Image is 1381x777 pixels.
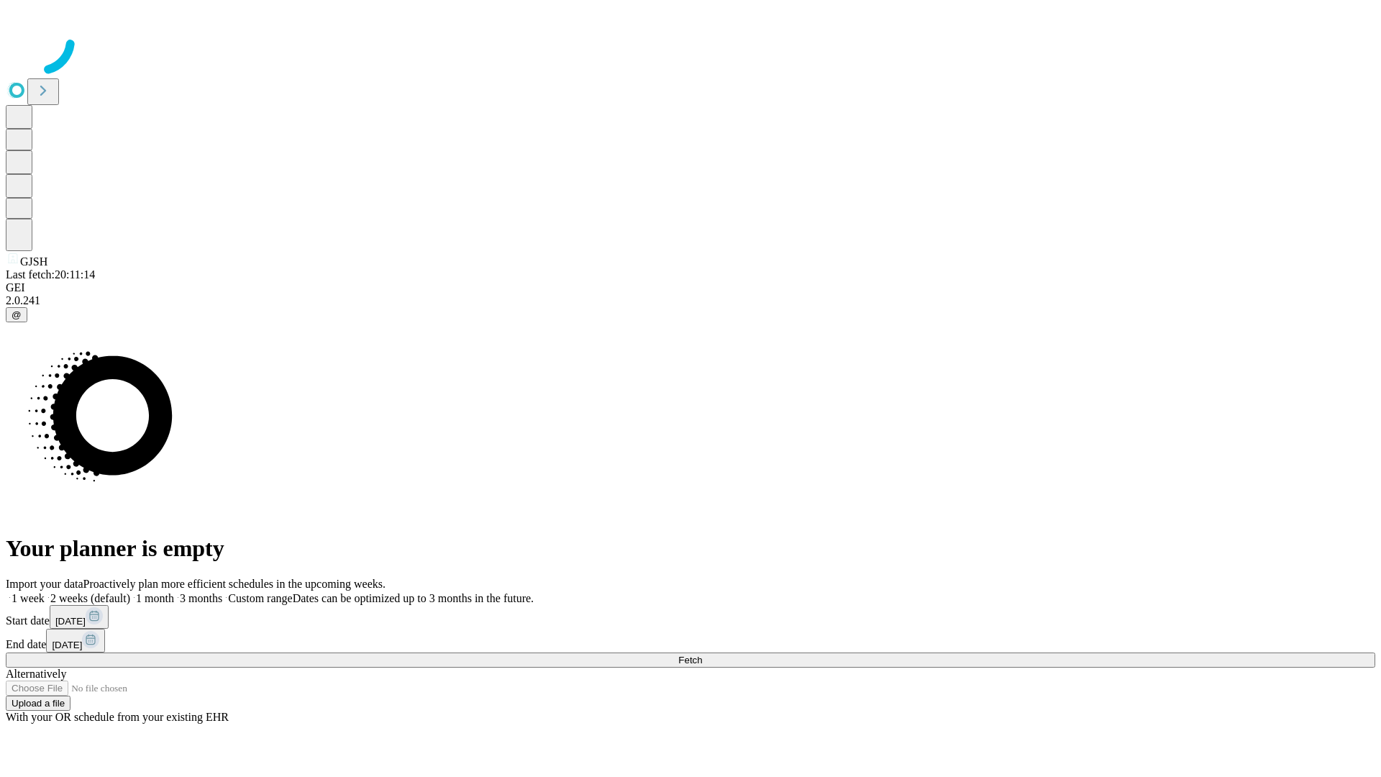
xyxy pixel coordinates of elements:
[6,294,1375,307] div: 2.0.241
[6,711,229,723] span: With your OR schedule from your existing EHR
[52,640,82,650] span: [DATE]
[6,605,1375,629] div: Start date
[20,255,47,268] span: GJSH
[6,696,70,711] button: Upload a file
[6,281,1375,294] div: GEI
[46,629,105,653] button: [DATE]
[293,592,534,604] span: Dates can be optimized up to 3 months in the future.
[180,592,222,604] span: 3 months
[6,307,27,322] button: @
[6,629,1375,653] div: End date
[6,268,95,281] span: Last fetch: 20:11:14
[6,535,1375,562] h1: Your planner is empty
[12,309,22,320] span: @
[55,616,86,627] span: [DATE]
[6,578,83,590] span: Import your data
[228,592,292,604] span: Custom range
[136,592,174,604] span: 1 month
[6,653,1375,668] button: Fetch
[678,655,702,665] span: Fetch
[6,668,66,680] span: Alternatively
[50,592,130,604] span: 2 weeks (default)
[12,592,45,604] span: 1 week
[50,605,109,629] button: [DATE]
[83,578,386,590] span: Proactively plan more efficient schedules in the upcoming weeks.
